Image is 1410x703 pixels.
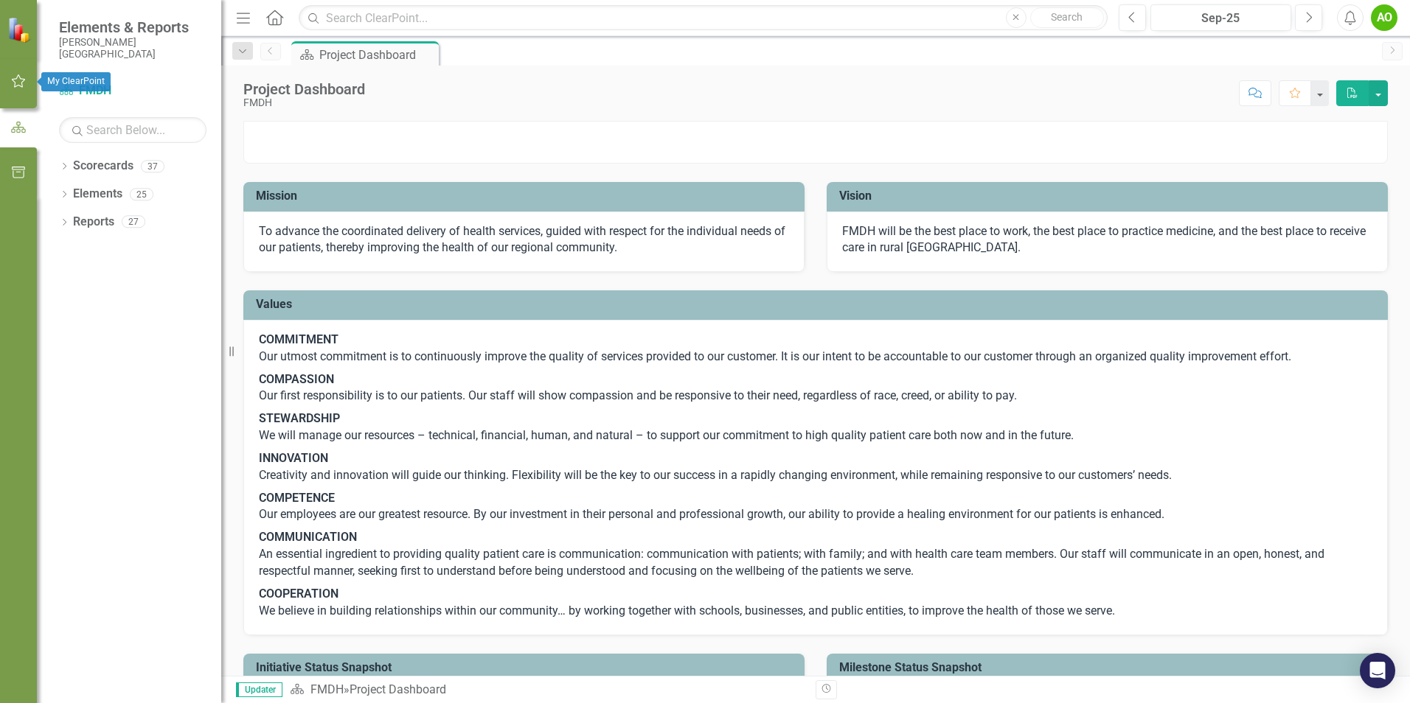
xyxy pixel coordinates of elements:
strong: COMPETENCE [259,491,335,505]
strong: COOPERATION [259,587,338,601]
p: Our employees are our greatest resource. By our investment in their personal and professional gro... [259,487,1372,527]
button: Sep-25 [1150,4,1291,31]
div: » [290,682,805,699]
p: We believe in building relationships within our community… by working together with schools, busi... [259,583,1372,620]
strong: STEWARDSHIP [259,411,340,425]
div: Project Dashboard [350,682,446,696]
span: Elements & Reports [59,18,206,36]
div: 25 [130,188,153,200]
div: My ClearPoint [41,72,111,91]
button: AO [1371,4,1397,31]
div: 37 [141,160,164,172]
small: [PERSON_NAME][GEOGRAPHIC_DATA] [59,36,206,60]
a: Elements [73,186,122,203]
p: An essential ingredient to providing quality patient care is communication: communication with pa... [259,526,1372,583]
div: 27 [122,216,145,228]
strong: INNOVATION [259,451,328,465]
strong: COMMUNICATION [259,530,357,544]
p: Creativity and innovation will guide our thinking. Flexibility will be the key to our success in ... [259,447,1372,487]
p: Our utmost commitment is to continuously improve the quality of services provided to our customer... [259,332,1372,368]
input: Search ClearPoint... [299,5,1108,31]
div: FMDH [243,97,365,108]
h3: Vision [839,189,1381,203]
img: ClearPoint Strategy [7,17,33,43]
p: FMDH will be the best place to work, the best place to practice medicine, and the best place to r... [842,223,1372,257]
h3: Milestone Status Snapshot [839,661,1381,674]
a: FMDH [59,83,206,99]
p: We will manage our resources – technical, financial, human, and natural – to support our commitme... [259,408,1372,447]
strong: COMPASSION [259,372,334,386]
button: Search [1030,7,1104,28]
span: Search [1051,11,1083,23]
a: Reports [73,214,114,231]
p: To advance the coordinated delivery of health services, guided with respect for the individual ne... [259,223,789,257]
p: Our first responsibility is to our patients. Our staff will show compassion and be responsive to ... [259,368,1372,408]
h3: Initiative Status Snapshot [256,661,797,674]
div: Open Intercom Messenger [1360,653,1395,688]
span: Updater [236,682,282,697]
h3: Mission [256,189,797,203]
a: Scorecards [73,158,133,175]
div: Project Dashboard [243,81,365,97]
div: Project Dashboard [319,46,435,64]
strong: COMMITMENT [259,332,338,346]
input: Search Below... [59,117,206,143]
h3: Values [256,298,1381,311]
div: Sep-25 [1156,10,1286,27]
a: FMDH [310,682,344,696]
